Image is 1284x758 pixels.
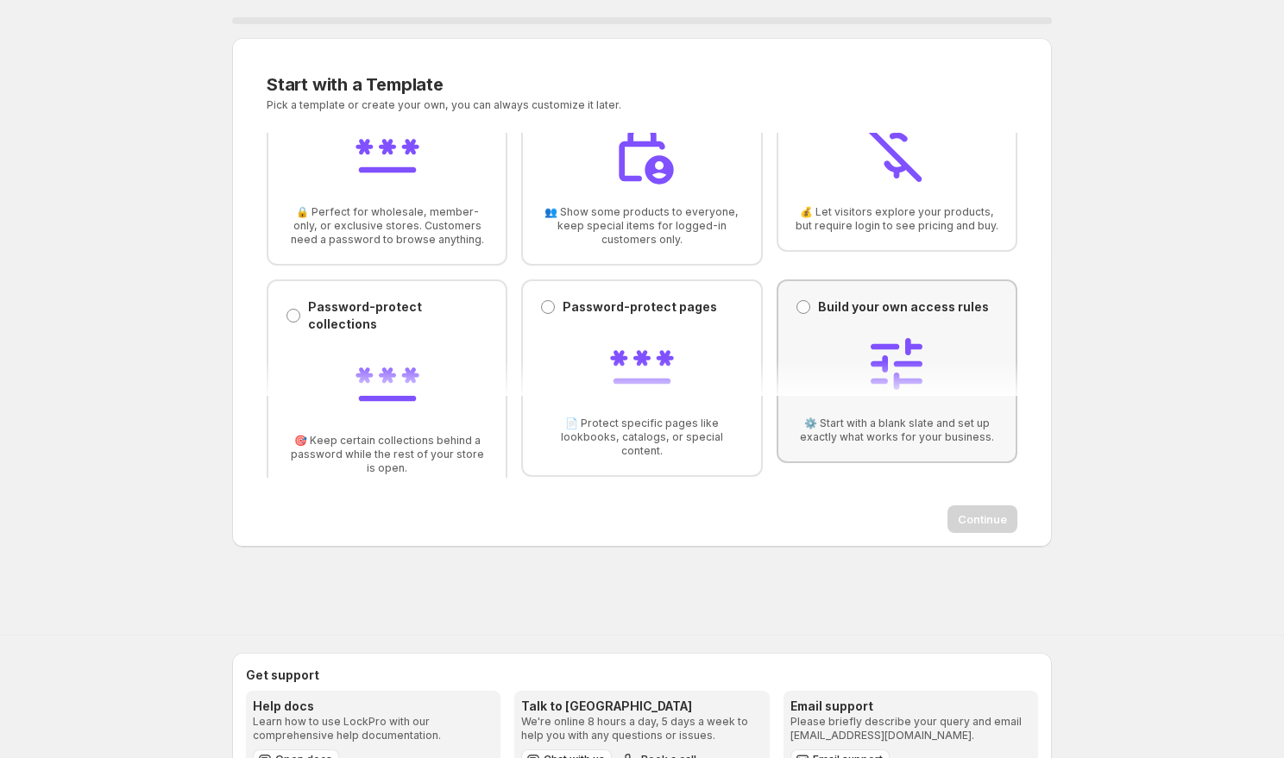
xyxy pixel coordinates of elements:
p: Please briefly describe your query and email [EMAIL_ADDRESS][DOMAIN_NAME]. [790,715,1031,742]
img: Build your own access rules [862,329,931,398]
img: Password-protect pages [607,329,677,398]
h3: Talk to [GEOGRAPHIC_DATA] [521,698,762,715]
p: Password-protect collections [308,298,488,333]
h3: Help docs [253,698,494,715]
p: Build your own access rules [818,298,989,316]
img: Password-protect collections [353,347,422,416]
img: Make specific products members-only [607,118,677,187]
img: Keep your entire store private [353,118,422,187]
h3: Email support [790,698,1031,715]
p: Pick a template or create your own, you can always customize it later. [267,98,813,112]
p: Password-protect pages [563,298,717,316]
span: Start with a Template [267,74,444,95]
img: Everyone can browse, only members see prices [862,118,931,187]
span: 📄 Protect specific pages like lookbooks, catalogs, or special content. [540,417,743,458]
span: 🔒 Perfect for wholesale, member-only, or exclusive stores. Customers need a password to browse an... [286,205,488,247]
span: 👥 Show some products to everyone, keep special items for logged-in customers only. [540,205,743,247]
p: We're online 8 hours a day, 5 days a week to help you with any questions or issues. [521,715,762,742]
span: 💰 Let visitors explore your products, but require login to see pricing and buy. [796,205,998,233]
span: ⚙️ Start with a blank slate and set up exactly what works for your business. [796,417,998,444]
span: 🎯 Keep certain collections behind a password while the rest of your store is open. [286,434,488,475]
p: Learn how to use LockPro with our comprehensive help documentation. [253,715,494,742]
h2: Get support [246,667,1038,684]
